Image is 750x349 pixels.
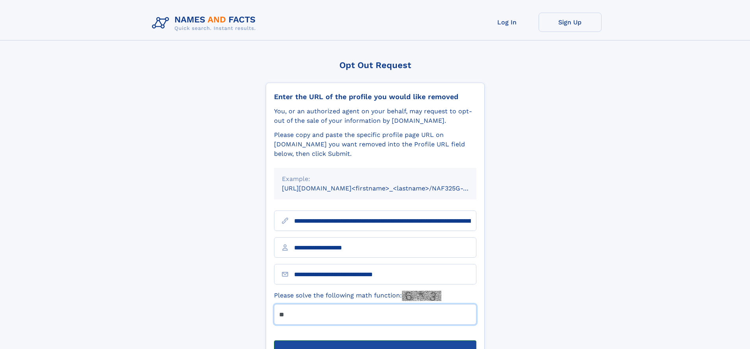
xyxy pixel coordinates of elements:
[476,13,539,32] a: Log In
[539,13,602,32] a: Sign Up
[274,92,476,101] div: Enter the URL of the profile you would like removed
[282,185,491,192] small: [URL][DOMAIN_NAME]<firstname>_<lastname>/NAF325G-xxxxxxxx
[274,107,476,126] div: You, or an authorized agent on your behalf, may request to opt-out of the sale of your informatio...
[274,130,476,159] div: Please copy and paste the specific profile page URL on [DOMAIN_NAME] you want removed into the Pr...
[274,291,441,301] label: Please solve the following math function:
[282,174,469,184] div: Example:
[149,13,262,34] img: Logo Names and Facts
[266,60,485,70] div: Opt Out Request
